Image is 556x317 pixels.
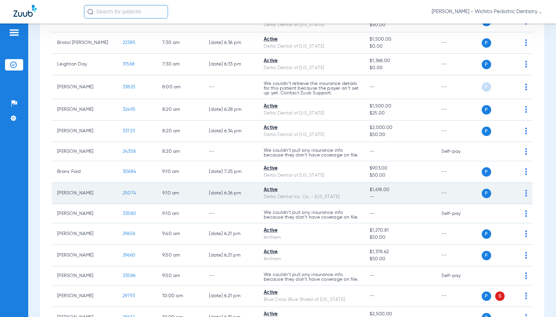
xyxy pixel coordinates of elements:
td: -- [436,161,481,183]
div: Delta Dental of [US_STATE] [264,21,359,29]
td: 8:20 AM [157,121,204,142]
td: [DATE] 6:21 PM [204,285,258,307]
span: $1,618.00 [370,186,431,193]
td: 9:10 AM [157,183,204,204]
span: 24358 [123,149,136,154]
span: P [482,189,491,198]
span: $1,270.81 [370,227,431,234]
img: group-dot-blue.svg [525,148,527,155]
span: $50.00 [370,172,431,179]
img: group-dot-blue.svg [525,230,527,237]
span: P [482,251,491,260]
p: We couldn’t pull any insurance info because they don’t have coverage on file. [264,272,359,282]
iframe: Chat Widget [522,285,556,317]
td: 9:40 AM [157,223,204,245]
td: -- [204,266,258,285]
img: group-dot-blue.svg [525,61,527,67]
td: [DATE] 6:26 PM [204,183,258,204]
span: P [482,229,491,239]
td: Bristol [PERSON_NAME] [52,32,117,54]
td: Bronx Ford [52,161,117,183]
span: -- [370,273,375,278]
img: Search Icon [87,9,93,15]
span: $0.00 [370,64,431,72]
img: group-dot-blue.svg [525,128,527,134]
span: P [482,127,491,136]
td: -- [436,245,481,266]
td: 9:50 AM [157,245,204,266]
span: $1,378.62 [370,248,431,256]
span: 33825 [123,85,135,89]
td: [DATE] 6:34 PM [204,121,258,142]
td: -- [436,121,481,142]
img: x.svg [510,39,517,46]
img: x.svg [510,128,517,134]
span: $50.00 [370,234,431,241]
img: group-dot-blue.svg [525,272,527,279]
td: [DATE] 6:36 PM [204,32,258,54]
span: S [495,291,505,301]
div: Delta Dental of [US_STATE] [264,64,359,72]
td: [PERSON_NAME] [52,204,117,223]
span: $25.00 [370,110,431,117]
td: Leighton Day [52,54,117,75]
span: 22385 [123,40,135,45]
div: Delta Dental of [US_STATE] [264,43,359,50]
td: [PERSON_NAME] [52,99,117,121]
td: Self-pay [436,204,481,223]
div: Delta Dental of [US_STATE] [264,172,359,179]
img: x.svg [510,84,517,90]
td: 9:50 AM [157,266,204,285]
span: P [482,167,491,177]
td: 7:30 AM [157,54,204,75]
td: 8:00 AM [157,75,204,99]
img: x.svg [510,106,517,113]
span: 30684 [123,169,136,174]
img: x.svg [510,272,517,279]
img: Zuub Logo [13,5,37,17]
div: Active [264,186,359,193]
span: $1,368.00 [370,57,431,64]
td: [DATE] 7:25 PM [204,161,258,183]
span: 33586 [123,273,135,278]
p: We couldn’t retrieve the insurance details for this patient because the payer isn’t set up yet. C... [264,81,359,95]
span: 32495 [123,107,135,112]
td: [DATE] 6:21 PM [204,245,258,266]
span: $1,500.00 [370,103,431,110]
span: $50.00 [370,131,431,138]
img: hamburger-icon [9,29,19,37]
span: 33723 [123,129,135,133]
span: 31568 [123,62,135,66]
td: -- [436,99,481,121]
td: 10:00 AM [157,285,204,307]
div: Anthem [264,256,359,263]
td: [PERSON_NAME] [52,183,117,204]
p: We couldn’t pull any insurance info because they don’t have coverage on file. [264,210,359,220]
span: $903.00 [370,165,431,172]
img: x.svg [510,148,517,155]
div: Active [264,124,359,131]
td: [PERSON_NAME] [52,223,117,245]
div: Active [264,103,359,110]
td: -- [436,54,481,75]
span: -- [370,85,375,89]
span: P [482,60,491,69]
td: -- [204,75,258,99]
div: Blue Cross Blue Shield of [US_STATE] [264,296,359,303]
input: Search for patients [84,5,168,18]
span: 33580 [123,211,136,216]
td: [DATE] 6:21 PM [204,223,258,245]
span: $50.00 [370,256,431,263]
td: [PERSON_NAME] [52,142,117,161]
span: P [482,82,491,92]
td: [DATE] 6:28 PM [204,99,258,121]
img: x.svg [510,190,517,196]
span: -- [370,293,375,298]
td: Self-pay [436,266,481,285]
td: [PERSON_NAME] [52,75,117,99]
img: group-dot-blue.svg [525,106,527,113]
div: Active [264,57,359,64]
div: Active [264,227,359,234]
td: -- [204,142,258,161]
td: -- [436,75,481,99]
